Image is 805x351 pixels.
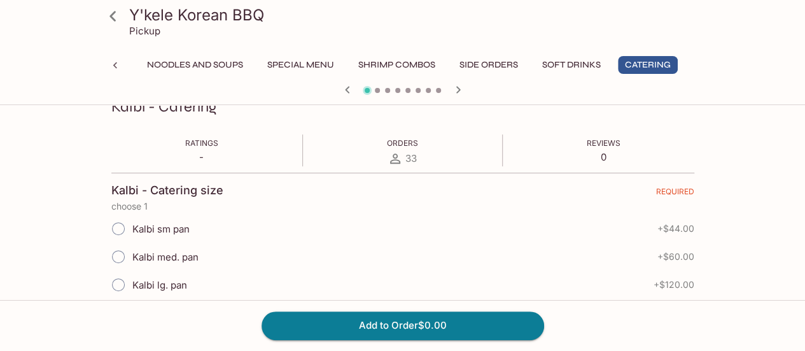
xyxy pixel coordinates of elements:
[132,223,190,235] span: Kalbi sm pan
[111,97,217,117] h3: Kalbi - Catering
[587,138,620,148] span: Reviews
[129,25,160,37] p: Pickup
[132,251,199,263] span: Kalbi med. pan
[656,187,694,201] span: REQUIRED
[185,138,218,148] span: Ratings
[654,280,694,290] span: + $120.00
[452,56,525,74] button: Side Orders
[132,279,187,291] span: Kalbi lg. pan
[111,201,694,211] p: choose 1
[351,56,442,74] button: Shrimp Combos
[405,152,417,164] span: 33
[618,56,678,74] button: Catering
[140,56,250,74] button: Noodles and Soups
[129,5,698,25] h3: Y'kele Korean BBQ
[185,151,218,163] p: -
[262,312,544,340] button: Add to Order$0.00
[657,224,694,234] span: + $44.00
[387,138,418,148] span: Orders
[535,56,608,74] button: Soft Drinks
[260,56,341,74] button: Special Menu
[587,151,620,163] p: 0
[111,183,223,197] h4: Kalbi - Catering size
[657,252,694,262] span: + $60.00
